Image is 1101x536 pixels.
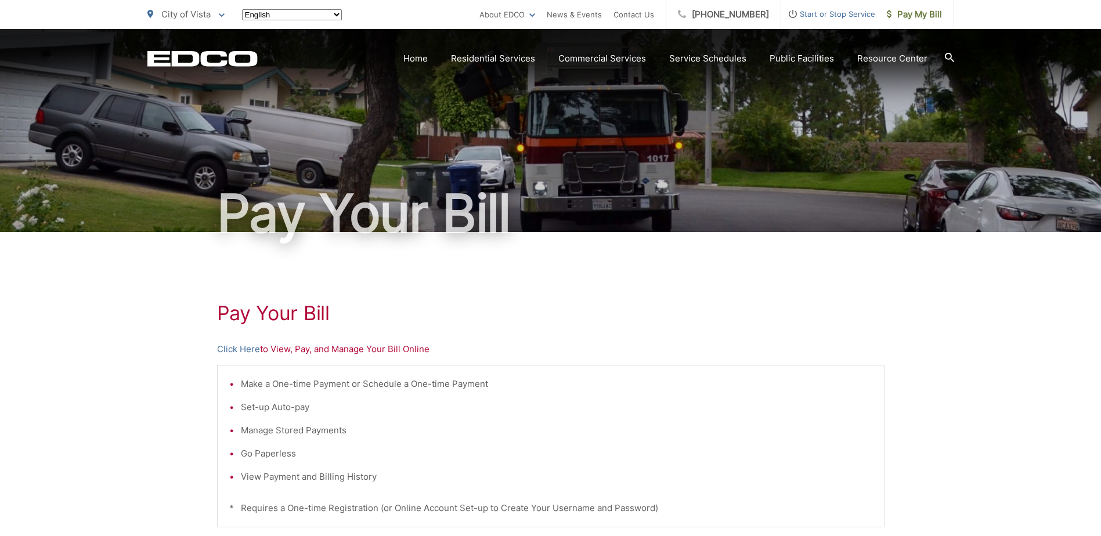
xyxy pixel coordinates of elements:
[451,52,535,66] a: Residential Services
[161,9,211,20] span: City of Vista
[241,400,872,414] li: Set-up Auto-pay
[217,302,885,325] h1: Pay Your Bill
[241,423,872,437] li: Manage Stored Payments
[887,8,942,21] span: Pay My Bill
[241,447,872,461] li: Go Paperless
[613,8,654,21] a: Contact Us
[547,8,602,21] a: News & Events
[241,377,872,391] li: Make a One-time Payment or Schedule a One-time Payment
[770,52,834,66] a: Public Facilities
[558,52,646,66] a: Commercial Services
[241,470,872,484] li: View Payment and Billing History
[217,342,885,356] p: to View, Pay, and Manage Your Bill Online
[147,184,954,242] h1: Pay Your Bill
[229,501,872,515] p: * Requires a One-time Registration (or Online Account Set-up to Create Your Username and Password)
[669,52,746,66] a: Service Schedules
[147,50,258,67] a: EDCD logo. Return to the homepage.
[479,8,535,21] a: About EDCO
[857,52,927,66] a: Resource Center
[242,9,342,20] select: Select a language
[217,342,260,356] a: Click Here
[403,52,428,66] a: Home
